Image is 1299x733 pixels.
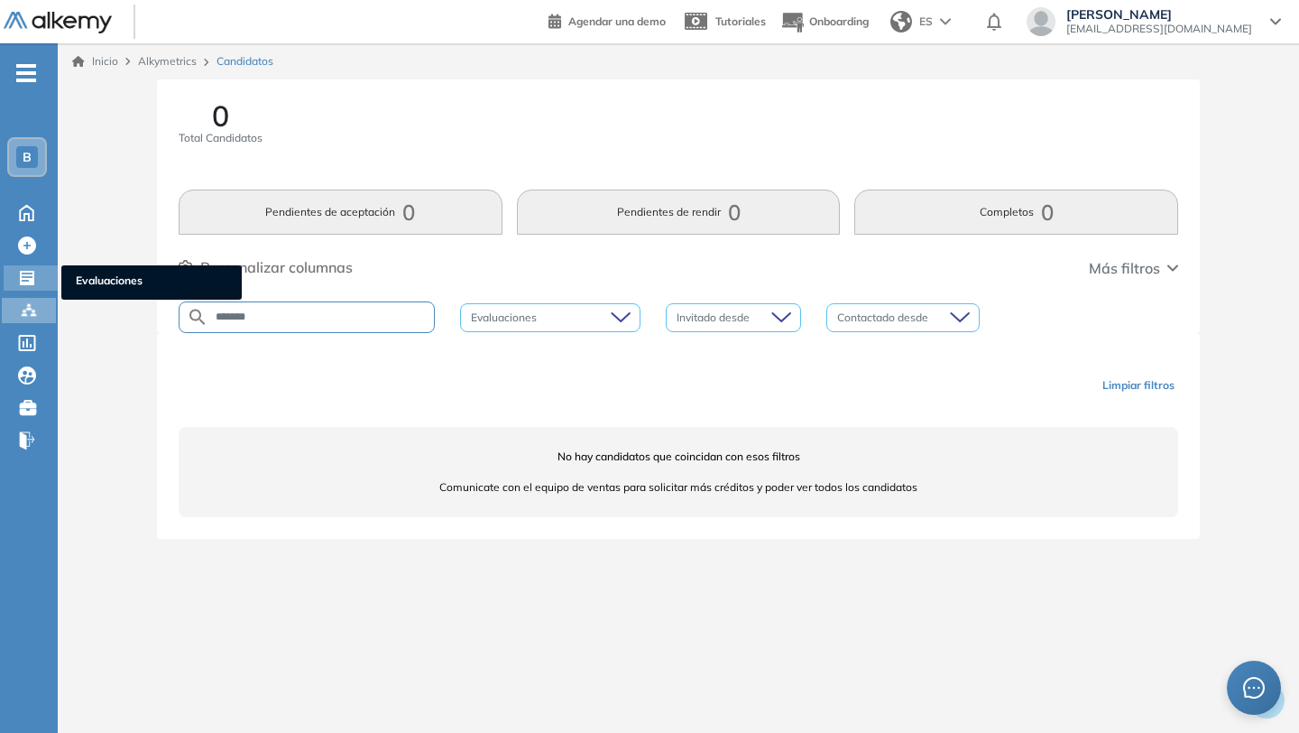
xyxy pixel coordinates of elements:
[216,53,273,70] span: Candidatos
[780,3,869,42] button: Onboarding
[187,306,208,329] img: SEARCH_ALT
[4,12,112,34] img: Logo
[940,18,951,25] img: arrow
[138,54,197,68] span: Alkymetrics
[809,14,869,28] span: Onboarding
[568,14,666,28] span: Agendar una demo
[1066,7,1252,22] span: [PERSON_NAME]
[212,101,229,130] span: 0
[179,130,263,146] span: Total Candidatos
[1066,22,1252,36] span: [EMAIL_ADDRESS][DOMAIN_NAME]
[76,273,227,292] span: Evaluaciones
[1095,370,1182,401] button: Limpiar filtros
[179,479,1178,496] span: Comunicate con el equipo de ventas para solicitar más créditos y poder ver todos los candidatos
[179,190,502,235] button: Pendientes de aceptación0
[1089,257,1178,279] button: Más filtros
[16,71,36,75] i: -
[23,150,32,164] span: B
[548,9,666,31] a: Agendar una demo
[517,190,841,235] button: Pendientes de rendir0
[854,190,1178,235] button: Completos0
[179,449,1178,465] span: No hay candidatos que coincidan con esos filtros
[72,53,118,70] a: Inicio
[179,256,353,278] button: Personalizar columnas
[890,11,912,32] img: world
[715,14,766,28] span: Tutoriales
[200,256,353,278] span: Personalizar columnas
[1243,677,1265,699] span: message
[919,14,933,30] span: ES
[1089,257,1160,279] span: Más filtros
